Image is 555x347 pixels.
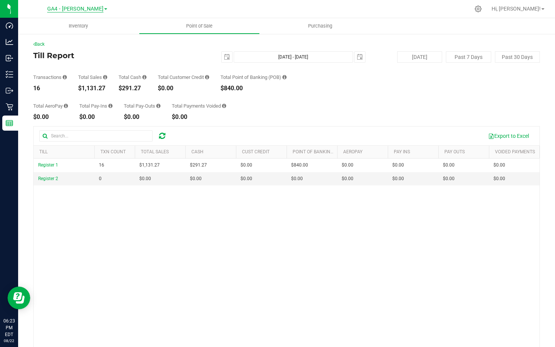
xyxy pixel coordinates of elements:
button: Past 30 Days [495,51,540,63]
i: Sum of all cash pay-outs removed from tills within the date range. [156,103,160,108]
span: $0.00 [493,175,505,182]
i: Sum of all successful, non-voided payment transaction amounts (excluding tips and transaction fee... [103,75,107,80]
inline-svg: Analytics [6,38,13,46]
span: select [222,52,232,62]
i: Sum of all voided payment transaction amounts (excluding tips and transaction fees) within the da... [222,103,226,108]
div: $0.00 [124,114,160,120]
a: Pay Outs [444,149,465,154]
span: $0.00 [443,162,455,169]
p: 08/22 [3,338,15,344]
inline-svg: Inbound [6,54,13,62]
span: $291.27 [190,162,207,169]
a: Pay Ins [394,149,410,154]
inline-svg: Reports [6,119,13,127]
a: Voided Payments [495,149,535,154]
div: Total Cash [119,75,146,80]
span: $0.00 [190,175,202,182]
div: $840.00 [220,85,287,91]
div: Transactions [33,75,67,80]
div: Manage settings [473,5,483,12]
span: Hi, [PERSON_NAME]! [492,6,541,12]
div: $0.00 [79,114,113,120]
i: Sum of all cash pay-ins added to tills within the date range. [108,103,113,108]
div: Total Pay-Ins [79,103,113,108]
inline-svg: Dashboard [6,22,13,29]
span: $0.00 [342,175,353,182]
i: Count of all successful payment transactions, possibly including voids, refunds, and cash-back fr... [63,75,67,80]
span: $840.00 [291,162,308,169]
div: Total AeroPay [33,103,68,108]
div: Total Sales [78,75,107,80]
button: [DATE] [397,51,442,63]
i: Sum of all successful AeroPay payment transaction amounts for all purchases in the date range. Ex... [64,103,68,108]
a: Cust Credit [242,149,270,154]
a: Point of Sale [139,18,260,34]
span: Register 1 [38,162,58,168]
a: Till [39,149,48,154]
p: 06:23 PM EDT [3,318,15,338]
span: Inventory [59,23,98,29]
iframe: Resource center [8,287,30,309]
span: $1,131.27 [139,162,160,169]
div: Total Point of Banking (POB) [220,75,287,80]
a: Total Sales [141,149,169,154]
span: $0.00 [240,175,252,182]
div: 16 [33,85,67,91]
span: 16 [99,162,104,169]
span: GA4 - [PERSON_NAME] [47,6,103,12]
span: select [355,52,365,62]
a: Purchasing [260,18,381,34]
div: $0.00 [158,85,209,91]
span: $0.00 [291,175,303,182]
span: $0.00 [392,162,404,169]
a: Inventory [18,18,139,34]
inline-svg: Retail [6,103,13,111]
i: Sum of all successful, non-voided payment transaction amounts using account credit as the payment... [205,75,209,80]
button: Export to Excel [483,130,534,142]
span: Register 2 [38,176,58,181]
span: 0 [99,175,102,182]
input: Search... [39,130,153,142]
a: Cash [191,149,203,154]
span: $0.00 [342,162,353,169]
span: $0.00 [443,175,455,182]
div: Total Customer Credit [158,75,209,80]
div: $1,131.27 [78,85,107,91]
inline-svg: Inventory [6,71,13,78]
button: Past 7 Days [446,51,491,63]
a: Back [33,42,45,47]
a: AeroPay [343,149,362,154]
div: $0.00 [33,114,68,120]
i: Sum of all successful, non-voided cash payment transaction amounts (excluding tips and transactio... [142,75,146,80]
div: $291.27 [119,85,146,91]
div: Total Pay-Outs [124,103,160,108]
a: Point of Banking (POB) [293,149,346,154]
inline-svg: Outbound [6,87,13,94]
h4: Till Report [33,51,202,60]
div: $0.00 [172,114,226,120]
a: TXN Count [100,149,126,154]
i: Sum of the successful, non-voided point-of-banking payment transaction amounts, both via payment ... [282,75,287,80]
span: $0.00 [139,175,151,182]
span: $0.00 [240,162,252,169]
span: Purchasing [298,23,342,29]
span: $0.00 [392,175,404,182]
span: Point of Sale [176,23,223,29]
span: $0.00 [493,162,505,169]
div: Total Payments Voided [172,103,226,108]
